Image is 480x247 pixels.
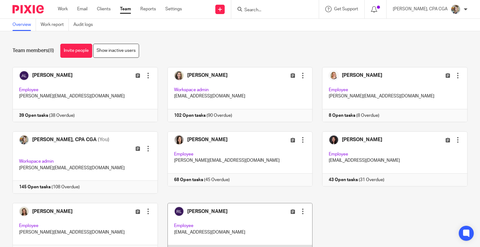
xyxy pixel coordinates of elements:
[140,6,156,12] a: Reports
[77,6,87,12] a: Email
[93,44,139,58] a: Show inactive users
[73,19,97,31] a: Audit logs
[244,7,300,13] input: Search
[12,47,54,54] h1: Team members
[41,19,69,31] a: Work report
[120,6,131,12] a: Team
[48,48,54,53] span: (8)
[97,6,111,12] a: Clients
[334,7,358,11] span: Get Support
[451,4,461,14] img: Chrissy%20McGale%20Bio%20Pic%201.jpg
[58,6,68,12] a: Work
[165,6,182,12] a: Settings
[12,19,36,31] a: Overview
[12,5,44,13] img: Pixie
[393,6,447,12] p: [PERSON_NAME], CPA CGA
[60,44,92,58] a: Invite people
